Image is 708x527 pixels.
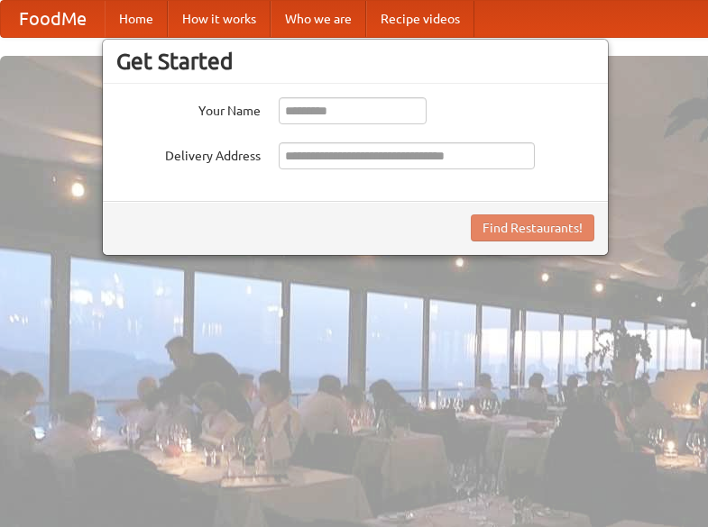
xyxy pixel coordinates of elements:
[168,1,271,37] a: How it works
[1,1,105,37] a: FoodMe
[116,97,261,120] label: Your Name
[471,214,594,241] button: Find Restaurants!
[366,1,474,37] a: Recipe videos
[105,1,168,37] a: Home
[116,142,261,165] label: Delivery Address
[116,48,594,75] h3: Get Started
[271,1,366,37] a: Who we are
